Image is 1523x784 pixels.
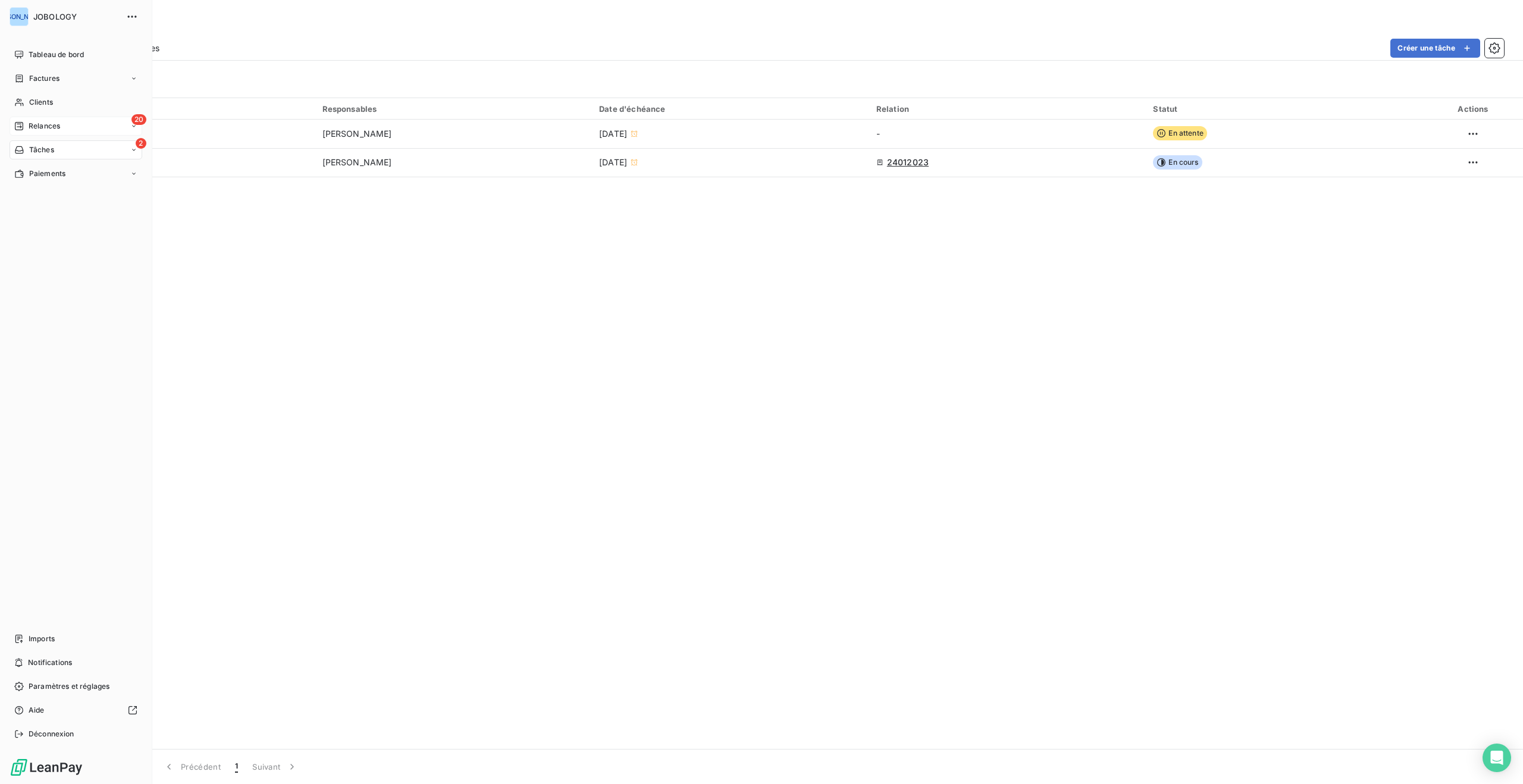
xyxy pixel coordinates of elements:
[29,168,65,179] span: Paiements
[29,705,45,716] span: Aide
[131,114,146,125] span: 20
[887,156,929,168] span: 24012023
[29,97,53,108] span: Clients
[29,121,60,131] span: Relances
[322,104,585,114] div: Responsables
[599,128,627,140] span: [DATE]
[1483,744,1511,772] div: Open Intercom Messenger
[33,12,119,21] span: JOBOLOGY
[10,701,142,720] a: Aide
[29,73,59,84] span: Factures
[57,104,308,114] div: Tâche
[29,729,74,739] span: Déconnexion
[10,7,29,26] div: [PERSON_NAME]
[876,104,1139,114] div: Relation
[29,681,109,692] span: Paramètres et réglages
[1430,104,1516,114] div: Actions
[322,128,392,140] span: [PERSON_NAME]
[29,145,54,155] span: Tâches
[228,754,245,779] button: 1
[322,156,392,168] span: [PERSON_NAME]
[1153,104,1416,114] div: Statut
[156,754,228,779] button: Précédent
[599,156,627,168] span: [DATE]
[599,104,862,114] div: Date d'échéance
[28,657,72,668] span: Notifications
[1153,126,1207,140] span: En attente
[29,49,84,60] span: Tableau de bord
[10,758,83,777] img: Logo LeanPay
[136,138,146,149] span: 2
[1153,155,1202,170] span: En cours
[869,120,1146,148] td: -
[29,634,55,644] span: Imports
[1390,39,1480,58] button: Créer une tâche
[235,761,238,773] span: 1
[245,754,305,779] button: Suivant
